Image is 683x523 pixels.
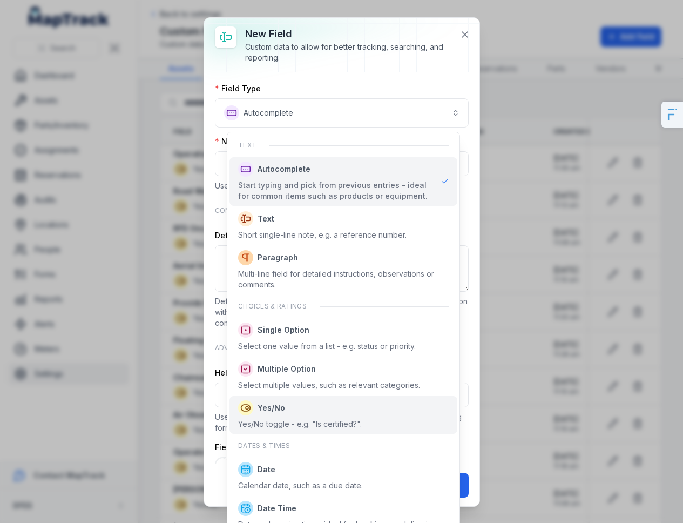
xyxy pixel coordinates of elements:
span: Text [258,213,274,224]
span: Yes/No [258,403,285,413]
div: Select one value from a list - e.g. status or priority. [238,341,416,352]
span: Autocomplete [258,164,310,175]
div: Multi-line field for detailed instructions, observations or comments. [238,269,449,290]
span: Paragraph [258,252,298,263]
div: Yes/No toggle - e.g. "Is certified?". [238,419,362,430]
div: Start typing and pick from previous entries - ideal for common items such as products or equipment. [238,180,432,202]
div: Choices & ratings [229,296,457,317]
div: Calendar date, such as a due date. [238,480,363,491]
span: Date [258,464,275,475]
div: Dates & times [229,435,457,457]
span: Date Time [258,503,296,514]
div: Select multiple values, such as relevant categories. [238,380,420,391]
span: Single Option [258,325,309,336]
div: Text [229,135,457,156]
div: Short single-line note, e.g. a reference number. [238,230,407,240]
button: Autocomplete [215,98,469,128]
span: Multiple Option [258,364,316,374]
